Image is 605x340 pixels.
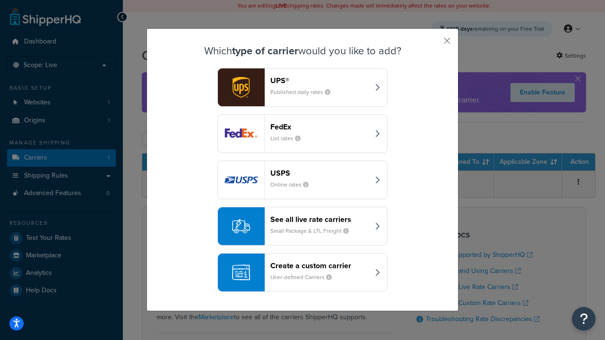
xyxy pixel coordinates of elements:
small: Published daily rates [270,88,338,96]
button: fedEx logoFedExList rates [217,114,388,153]
header: See all live rate carriers [270,215,369,224]
img: usps logo [218,161,264,199]
small: User-defined Carriers [270,273,339,281]
button: ups logoUPS®Published daily rates [217,68,388,107]
img: ups logo [218,68,264,106]
img: icon-carrier-liverate-becf4550.svg [232,217,250,235]
img: icon-carrier-custom-c93b8a24.svg [232,263,250,281]
h3: Which would you like to add? [171,45,434,57]
small: Online rates [270,180,316,189]
strong: type of carrier [232,43,298,59]
small: List rates [270,134,308,143]
small: Small Package & LTL Freight [270,227,356,235]
img: fedEx logo [218,115,264,153]
button: See all live rate carriersSmall Package & LTL Freight [217,207,388,246]
header: FedEx [270,122,369,131]
header: UPS® [270,76,369,85]
header: USPS [270,169,369,178]
header: Create a custom carrier [270,261,369,270]
button: Open Resource Center [572,307,596,331]
button: usps logoUSPSOnline rates [217,161,388,199]
button: Create a custom carrierUser-defined Carriers [217,253,388,292]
